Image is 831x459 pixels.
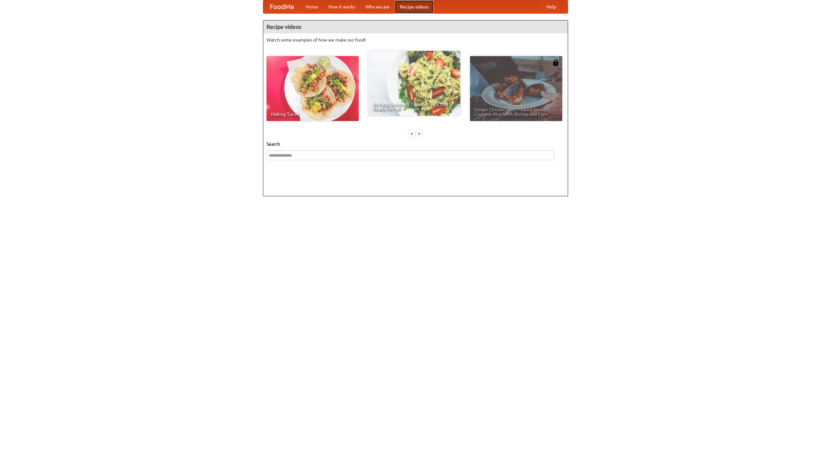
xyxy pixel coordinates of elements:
a: Making Tacos [267,56,359,121]
img: 483408.png [552,59,559,66]
span: An Easy, Summery Tomato Pasta That's Ready for Fall [373,102,456,111]
div: « [409,129,415,138]
a: Who we are [360,0,395,13]
span: Making Tacos [271,112,354,116]
p: Watch some examples of how we make our food! [267,37,564,43]
a: Home [301,0,323,13]
h4: Recipe videos [263,20,568,33]
a: Recipe videos [395,0,434,13]
a: Help [541,0,561,13]
a: How it works [323,0,360,13]
div: » [416,129,422,138]
a: An Easy, Summery Tomato Pasta That's Ready for Fall [368,51,460,116]
a: FoodMe [263,0,301,13]
h5: Search [267,141,564,147]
